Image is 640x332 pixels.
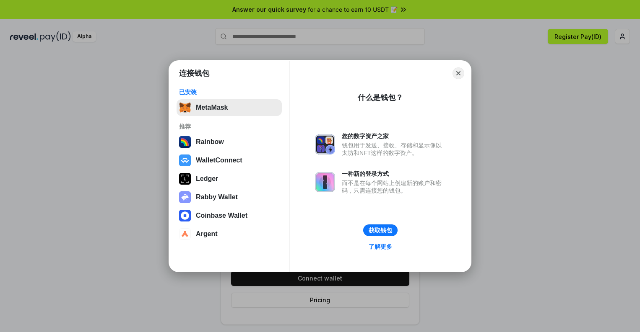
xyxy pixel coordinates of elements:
img: svg+xml,%3Csvg%20fill%3D%22none%22%20height%3D%2233%22%20viewBox%3D%220%200%2035%2033%22%20width%... [179,102,191,113]
button: Close [453,67,464,79]
div: 了解更多 [369,243,392,250]
button: 获取钱包 [363,224,398,236]
h1: 连接钱包 [179,68,209,78]
div: 而不是在每个网站上创建新的账户和密码，只需连接您的钱包。 [342,179,446,194]
a: 了解更多 [364,241,397,252]
div: 已安装 [179,88,279,96]
div: 获取钱包 [369,226,392,234]
img: svg+xml,%3Csvg%20xmlns%3D%22http%3A%2F%2Fwww.w3.org%2F2000%2Fsvg%22%20fill%3D%22none%22%20viewBox... [179,191,191,203]
div: WalletConnect [196,157,242,164]
img: svg+xml,%3Csvg%20width%3D%2228%22%20height%3D%2228%22%20viewBox%3D%220%200%2028%2028%22%20fill%3D... [179,210,191,221]
button: WalletConnect [177,152,282,169]
div: Rainbow [196,138,224,146]
div: MetaMask [196,104,228,111]
button: Ledger [177,170,282,187]
button: MetaMask [177,99,282,116]
div: 您的数字资产之家 [342,132,446,140]
img: svg+xml,%3Csvg%20xmlns%3D%22http%3A%2F%2Fwww.w3.org%2F2000%2Fsvg%22%20width%3D%2228%22%20height%3... [179,173,191,185]
div: 推荐 [179,123,279,130]
div: Ledger [196,175,218,183]
button: Rabby Wallet [177,189,282,206]
button: Coinbase Wallet [177,207,282,224]
div: 什么是钱包？ [358,93,403,103]
div: Coinbase Wallet [196,212,247,219]
div: 一种新的登录方式 [342,170,446,178]
img: svg+xml,%3Csvg%20width%3D%22120%22%20height%3D%22120%22%20viewBox%3D%220%200%20120%20120%22%20fil... [179,136,191,148]
img: svg+xml,%3Csvg%20xmlns%3D%22http%3A%2F%2Fwww.w3.org%2F2000%2Fsvg%22%20fill%3D%22none%22%20viewBox... [315,172,335,192]
img: svg+xml,%3Csvg%20xmlns%3D%22http%3A%2F%2Fwww.w3.org%2F2000%2Fsvg%22%20fill%3D%22none%22%20viewBox... [315,134,335,154]
button: Rainbow [177,134,282,150]
div: Rabby Wallet [196,193,238,201]
div: Argent [196,230,218,238]
img: svg+xml,%3Csvg%20width%3D%2228%22%20height%3D%2228%22%20viewBox%3D%220%200%2028%2028%22%20fill%3D... [179,154,191,166]
div: 钱包用于发送、接收、存储和显示像以太坊和NFT这样的数字资产。 [342,142,446,157]
img: svg+xml,%3Csvg%20width%3D%2228%22%20height%3D%2228%22%20viewBox%3D%220%200%2028%2028%22%20fill%3D... [179,228,191,240]
button: Argent [177,226,282,242]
